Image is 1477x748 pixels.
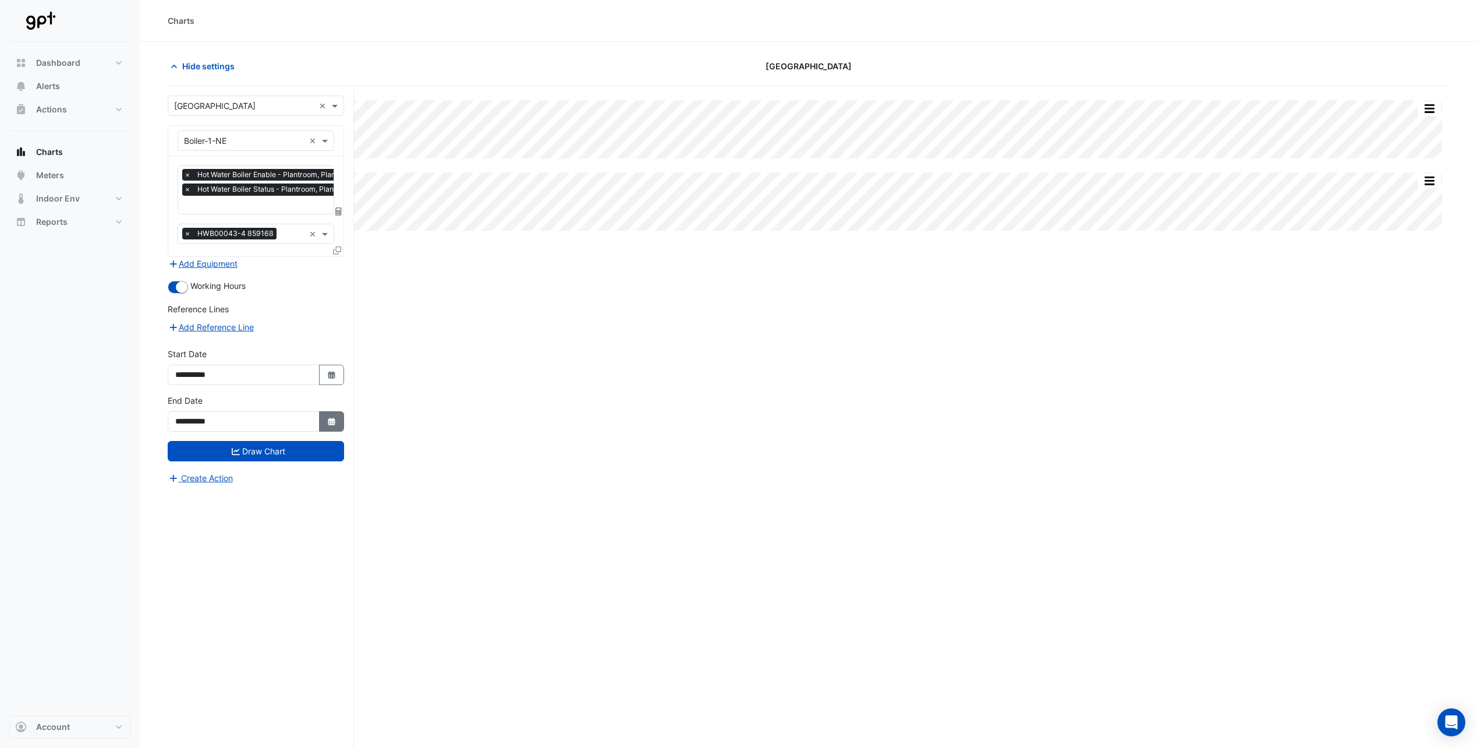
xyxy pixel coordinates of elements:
[334,206,344,216] span: Choose Function
[9,187,130,210] button: Indoor Env
[36,146,63,158] span: Charts
[327,370,337,380] fa-icon: Select Date
[9,715,130,739] button: Account
[9,75,130,98] button: Alerts
[182,184,193,195] span: ×
[168,303,229,315] label: Reference Lines
[9,98,130,121] button: Actions
[36,104,67,115] span: Actions
[15,57,27,69] app-icon: Dashboard
[1437,708,1465,736] div: Open Intercom Messenger
[168,56,242,76] button: Hide settings
[9,140,130,164] button: Charts
[15,193,27,204] app-icon: Indoor Env
[15,104,27,115] app-icon: Actions
[194,184,356,195] span: Hot Water Boiler Status - Plantroom, Plantroom
[9,51,130,75] button: Dashboard
[766,60,852,72] span: [GEOGRAPHIC_DATA]
[9,164,130,187] button: Meters
[309,135,319,147] span: Clear
[168,15,194,27] div: Charts
[168,441,344,461] button: Draw Chart
[194,228,277,239] span: HWB00043-4 859168
[168,320,254,334] button: Add Reference Line
[9,210,130,234] button: Reports
[36,80,60,92] span: Alerts
[36,57,80,69] span: Dashboard
[168,257,238,270] button: Add Equipment
[168,394,203,407] label: End Date
[333,245,341,255] span: Clone Favourites and Tasks from this Equipment to other Equipment
[1418,101,1441,116] button: More Options
[36,216,68,228] span: Reports
[182,228,193,239] span: ×
[36,193,80,204] span: Indoor Env
[36,170,64,181] span: Meters
[15,170,27,181] app-icon: Meters
[1418,174,1441,188] button: More Options
[15,146,27,158] app-icon: Charts
[182,60,235,72] span: Hide settings
[319,100,329,112] span: Clear
[194,169,358,181] span: Hot Water Boiler Enable - Plantroom, Plantroom
[309,228,319,240] span: Clear
[15,216,27,228] app-icon: Reports
[168,471,233,485] button: Create Action
[182,169,193,181] span: ×
[190,281,246,291] span: Working Hours
[36,721,70,733] span: Account
[327,417,337,426] fa-icon: Select Date
[14,9,66,33] img: Company Logo
[15,80,27,92] app-icon: Alerts
[168,348,207,360] label: Start Date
